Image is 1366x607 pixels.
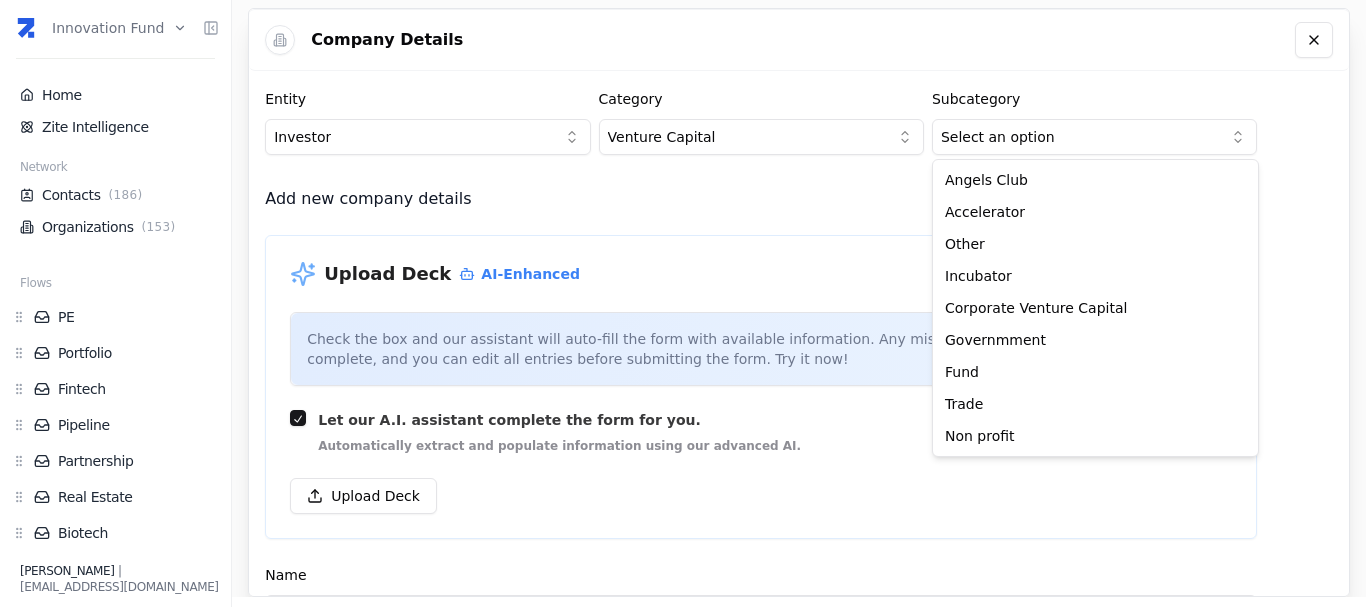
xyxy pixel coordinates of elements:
span: Non profit [945,426,1015,446]
span: Accelerator [945,202,1025,222]
span: Angels Club [945,170,1028,190]
span: Corporate Venture Capital [945,298,1127,318]
span: Other [945,234,985,254]
span: Trade [945,394,983,414]
span: Incubator [945,266,1012,286]
span: Governmment [945,330,1046,350]
span: Fund [945,362,979,382]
